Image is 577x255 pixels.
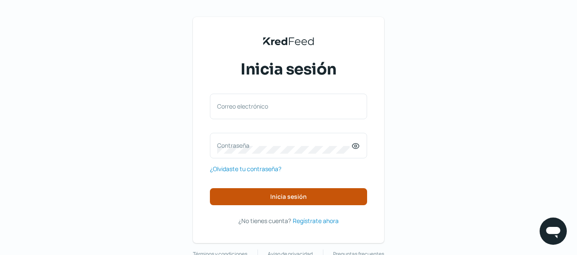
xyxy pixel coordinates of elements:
[217,102,351,110] label: Correo electrónico
[545,223,562,240] img: chatIcon
[270,194,307,200] span: Inicia sesión
[293,215,339,226] a: Regístrate ahora
[210,188,367,205] button: Inicia sesión
[217,141,351,149] label: Contraseña
[210,163,281,174] a: ¿Olvidaste tu contraseña?
[238,217,291,225] span: ¿No tienes cuenta?
[240,59,337,80] span: Inicia sesión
